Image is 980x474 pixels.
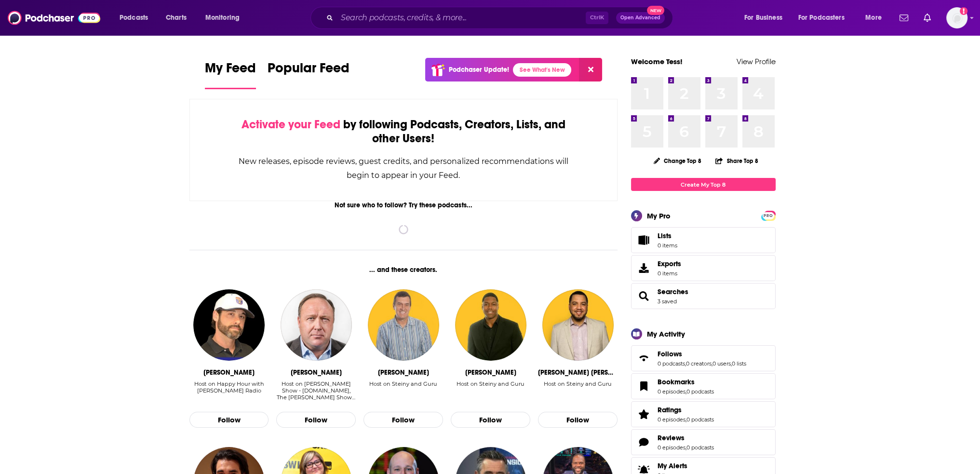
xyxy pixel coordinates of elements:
span: Reviews [658,433,685,442]
div: Host on Steiny and Guru [369,380,437,387]
div: Not sure who to follow? Try these podcasts... [189,201,618,209]
span: Popular Feed [268,60,349,82]
a: PRO [763,212,774,219]
span: , [731,360,732,367]
span: Searches [631,283,776,309]
a: Bookmarks [658,378,714,386]
img: Bonta Hill [542,289,614,361]
a: Alex Jones [281,289,352,361]
div: Host on Happy Hour with [PERSON_NAME] Radio [189,380,269,394]
button: Follow [538,412,618,428]
button: Follow [189,412,269,428]
span: Follows [631,345,776,371]
span: Ratings [631,401,776,427]
div: Search podcasts, credits, & more... [320,7,682,29]
a: 0 podcasts [658,360,685,367]
button: open menu [859,10,894,26]
span: Lists [634,233,654,247]
span: 0 items [658,270,681,277]
a: Matt Steinmetz [368,289,439,361]
a: Welcome Tess! [631,57,683,66]
span: Exports [658,259,681,268]
a: Charts [160,10,192,26]
span: Ctrl K [586,12,608,24]
a: Popular Feed [268,60,349,89]
span: 0 items [658,242,677,249]
a: 0 users [712,360,731,367]
span: For Podcasters [798,11,845,25]
p: Podchaser Update! [449,66,509,74]
span: Lists [658,231,677,240]
span: Podcasts [120,11,148,25]
a: 0 lists [732,360,746,367]
button: open menu [199,10,252,26]
a: 0 podcasts [686,388,714,395]
span: New [647,6,664,15]
a: Exports [631,255,776,281]
a: View Profile [737,57,776,66]
div: New releases, episode reviews, guest credits, and personalized recommendations will begin to appe... [238,154,569,182]
div: My Pro [647,211,671,220]
a: 3 saved [658,298,677,305]
div: Alex Jones [291,368,342,377]
span: , [685,388,686,395]
span: , [712,360,712,367]
a: Follows [658,350,746,358]
button: Share Top 8 [715,151,758,170]
span: Exports [634,261,654,275]
button: Follow [276,412,356,428]
span: For Business [744,11,782,25]
a: My Feed [205,60,256,89]
button: Follow [451,412,530,428]
a: 0 episodes [658,416,685,423]
span: My Feed [205,60,256,82]
span: Reviews [631,429,776,455]
span: Searches [658,287,688,296]
div: Daryle Johnson [465,368,516,377]
div: Matt Steinmetz [378,368,429,377]
span: Open Advanced [620,15,660,20]
span: My Alerts [658,461,687,470]
a: Create My Top 8 [631,178,776,191]
div: Bonta Hill [538,368,618,377]
span: Logged in as tessvanden [946,7,967,28]
a: Follows [634,352,654,365]
div: Host on Steiny and Guru [369,380,437,401]
div: Host on Alex Jones Show - Infowars.com, The Alex Jones Show - Infowa…, Alex Jones Show Podcast, A... [276,380,356,401]
span: Activate your Feed [242,117,340,132]
span: , [685,444,686,451]
div: Host on Steiny and Guru [456,380,524,387]
a: 0 creators [686,360,712,367]
a: 0 episodes [658,444,685,451]
img: Daryle Johnson [455,289,526,361]
img: User Profile [946,7,967,28]
a: Reviews [634,435,654,449]
div: My Activity [647,329,685,339]
a: Lists [631,227,776,253]
span: Monitoring [205,11,240,25]
div: Host on Happy Hour with Johnny Radio [189,380,269,401]
div: Host on Steiny and Guru [544,380,612,387]
a: Bookmarks [634,379,654,393]
span: Lists [658,231,671,240]
a: 0 podcasts [686,444,714,451]
span: Follows [658,350,682,358]
a: See What's New [513,63,571,77]
a: Ratings [634,407,654,421]
span: , [685,416,686,423]
a: 0 episodes [658,388,685,395]
div: by following Podcasts, Creators, Lists, and other Users! [238,118,569,146]
span: Ratings [658,406,682,414]
a: Reviews [658,433,714,442]
button: open menu [738,10,794,26]
img: Podchaser - Follow, Share and Rate Podcasts [8,9,100,27]
div: Host on Steiny and Guru [456,380,524,401]
div: Host on [PERSON_NAME] Show - [DOMAIN_NAME], The [PERSON_NAME] Show - Infowa…, [PERSON_NAME] Show ... [276,380,356,401]
button: open menu [792,10,859,26]
a: Ratings [658,406,714,414]
button: Change Top 8 [648,155,708,167]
